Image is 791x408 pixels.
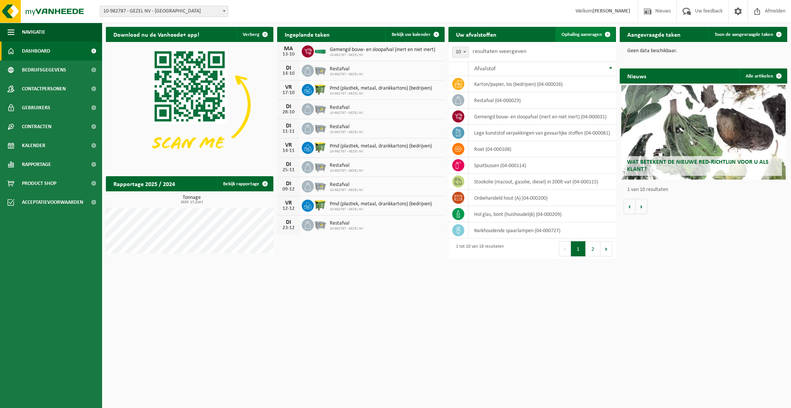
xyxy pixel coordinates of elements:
h2: Ingeplande taken [277,27,337,42]
button: 2 [586,241,600,256]
a: Ophaling aanvragen [555,27,615,42]
span: Contactpersonen [22,79,66,98]
td: onbehandeld hout (A) (04-000200) [468,190,616,206]
div: 17-10 [281,90,296,96]
h2: Aangevraagde taken [620,27,688,42]
span: 10-982787 - GEZEL NV [330,53,435,57]
a: Toon de aangevraagde taken [709,27,786,42]
span: 10-982787 - GEZEL NV [330,149,432,154]
h2: Nieuws [620,68,654,83]
span: Pmd (plastiek, metaal, drankkartons) (bedrijven) [330,201,432,207]
td: karton/papier, los (bedrijven) (04-000026) [468,76,616,92]
span: 10-982787 - GEZEL NV [330,130,363,135]
td: roet (04-000108) [468,141,616,157]
span: Restafval [330,124,363,130]
div: VR [281,84,296,90]
span: Ophaling aanvragen [561,32,602,37]
div: DI [281,219,296,225]
td: gemengd bouw- en sloopafval (inert en niet inert) (04-000031) [468,109,616,125]
span: 10-982787 - GEZEL NV [330,188,363,192]
h2: Uw afvalstoffen [448,27,504,42]
button: Vorige [623,199,636,214]
div: DI [281,65,296,71]
span: Toon de aangevraagde taken [715,32,773,37]
button: Previous [559,241,571,256]
div: 12-12 [281,206,296,211]
span: Navigatie [22,23,45,42]
span: Product Shop [22,174,56,193]
td: stookolie (mazout, gasolie, diesel) in 200lt-vat (04-000115) [468,174,616,190]
div: VR [281,142,296,148]
span: 10 [453,47,468,57]
div: DI [281,104,296,110]
span: 10-982787 - GEZEL NV [330,111,363,115]
span: 10-982787 - GEZEL NV [330,92,432,96]
div: 14-10 [281,71,296,76]
span: Verberg [243,32,259,37]
img: WB-2500-GAL-GY-01 [314,160,327,173]
span: Afvalstof [474,66,496,72]
div: 14-11 [281,148,296,154]
span: 2025: 17,214 t [110,200,273,204]
p: Geen data beschikbaar. [627,48,780,54]
label: resultaten weergeven [473,48,526,54]
a: Bekijk uw kalender [386,27,444,42]
div: 28-10 [281,110,296,115]
td: kwikhoudende spaarlampen (04-000727) [468,222,616,239]
span: 10-982787 - GEZEL NV [330,207,432,212]
a: Alle artikelen [740,68,786,84]
span: Restafval [330,220,363,226]
div: MA [281,46,296,52]
span: 10-982787 - GEZEL NV [330,72,363,77]
span: Bekijk uw kalender [392,32,431,37]
p: 1 van 10 resultaten [627,187,783,192]
img: WB-2500-GAL-GY-01 [314,102,327,115]
span: Restafval [330,163,363,169]
span: 10-982787 - GEZEL NV [330,226,363,231]
h2: Download nu de Vanheede+ app! [106,27,207,42]
span: Restafval [330,66,363,72]
img: WB-1100-HPE-GN-50 [314,83,327,96]
td: restafval (04-000029) [468,92,616,109]
div: 1 tot 10 van 18 resultaten [452,240,504,257]
td: spuitbussen (04-000114) [468,157,616,174]
img: WB-2500-GAL-GY-01 [314,121,327,134]
span: Contracten [22,117,51,136]
div: DI [281,123,296,129]
img: WB-2500-GAL-GY-01 [314,64,327,76]
span: Rapportage [22,155,51,174]
button: Next [600,241,612,256]
img: WB-1100-HPE-GN-50 [314,141,327,154]
div: 25-11 [281,168,296,173]
div: VR [281,200,296,206]
img: WB-2500-GAL-GY-01 [314,218,327,231]
span: Acceptatievoorwaarden [22,193,83,212]
h3: Tonnage [110,195,273,204]
div: 23-12 [281,225,296,231]
div: DI [281,181,296,187]
img: WB-1100-HPE-GN-50 [314,199,327,211]
span: Pmd (plastiek, metaal, drankkartons) (bedrijven) [330,85,432,92]
h2: Rapportage 2025 / 2024 [106,176,183,191]
span: 10 [452,47,469,58]
div: 11-11 [281,129,296,134]
td: lege kunststof verpakkingen van gevaarlijke stoffen (04-000081) [468,125,616,141]
div: 13-10 [281,52,296,57]
span: Gemengd bouw- en sloopafval (inert en niet inert) [330,47,435,53]
span: Dashboard [22,42,50,61]
span: Pmd (plastiek, metaal, drankkartons) (bedrijven) [330,143,432,149]
div: 09-12 [281,187,296,192]
button: Verberg [237,27,273,42]
span: 10-982787 - GEZEL NV [330,169,363,173]
div: DI [281,161,296,168]
img: Download de VHEPlus App [106,42,273,168]
td: hol glas, bont (huishoudelijk) (04-000209) [468,206,616,222]
a: Bekijk rapportage [217,176,273,191]
span: Restafval [330,182,363,188]
strong: [PERSON_NAME] [592,8,630,14]
span: 10-982787 - GEZEL NV - BUGGENHOUT [100,6,228,17]
span: Kalender [22,136,45,155]
span: Wat betekent de nieuwe RED-richtlijn voor u als klant? [627,159,769,172]
img: HK-XC-20-GN-00 [314,47,327,54]
a: Wat betekent de nieuwe RED-richtlijn voor u als klant? [621,85,785,180]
